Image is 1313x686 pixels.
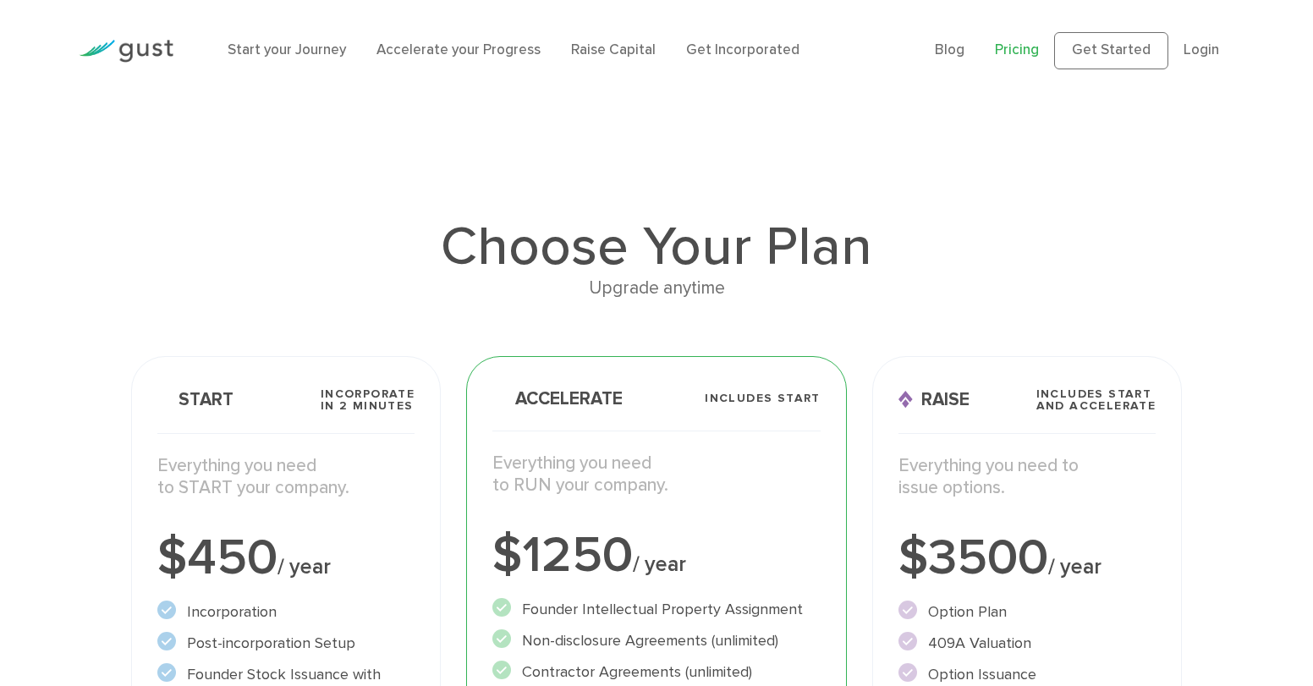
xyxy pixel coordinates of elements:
a: Get Started [1054,32,1168,69]
p: Everything you need to START your company. [157,455,415,500]
li: Founder Intellectual Property Assignment [492,598,821,621]
div: $3500 [898,533,1156,584]
a: Blog [935,41,964,58]
a: Login [1184,41,1219,58]
div: Upgrade anytime [131,274,1183,303]
p: Everything you need to RUN your company. [492,453,821,497]
img: Raise Icon [898,391,913,409]
span: / year [277,554,331,579]
span: Start [157,391,233,409]
li: Option Issuance [898,663,1156,686]
span: Raise [898,391,970,409]
span: / year [633,552,686,577]
a: Raise Capital [571,41,656,58]
div: $450 [157,533,415,584]
span: Includes START [705,392,821,404]
h1: Choose Your Plan [131,220,1183,274]
li: 409A Valuation [898,632,1156,655]
li: Option Plan [898,601,1156,623]
a: Get Incorporated [686,41,799,58]
p: Everything you need to issue options. [898,455,1156,500]
a: Start your Journey [228,41,346,58]
span: / year [1048,554,1101,579]
li: Non-disclosure Agreements (unlimited) [492,629,821,652]
a: Pricing [995,41,1039,58]
li: Contractor Agreements (unlimited) [492,661,821,683]
li: Post-incorporation Setup [157,632,415,655]
span: Incorporate in 2 Minutes [321,388,415,412]
li: Incorporation [157,601,415,623]
div: $1250 [492,530,821,581]
span: Accelerate [492,390,623,408]
a: Accelerate your Progress [376,41,541,58]
span: Includes START and ACCELERATE [1036,388,1156,412]
img: Gust Logo [79,40,173,63]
